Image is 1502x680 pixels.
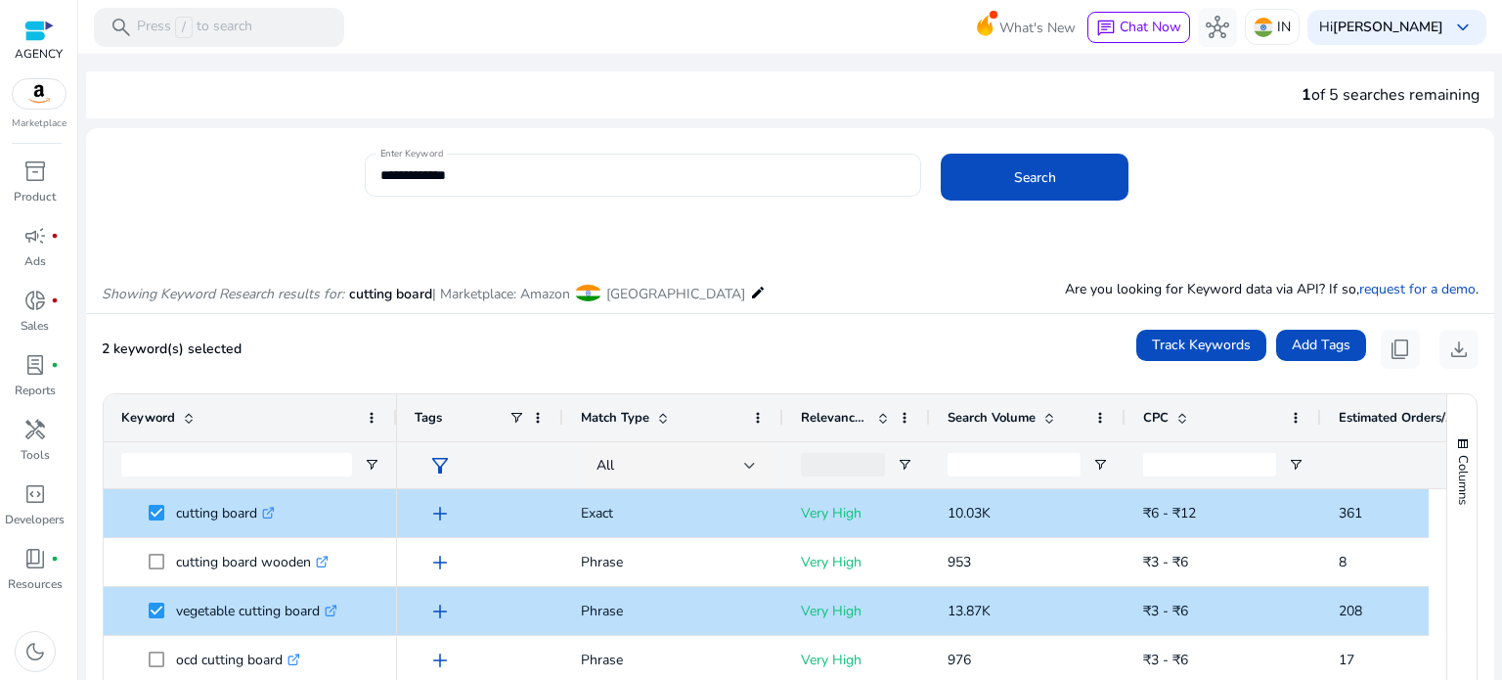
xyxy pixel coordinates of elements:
[596,456,614,475] span: All
[428,649,452,672] span: add
[1333,18,1443,36] b: [PERSON_NAME]
[1288,457,1303,473] button: Open Filter Menu
[1339,409,1456,427] span: Estimated Orders/Month
[1143,651,1188,669] span: ₹3 - ₹6
[1096,19,1116,38] span: chat
[801,591,912,631] p: Very High
[1319,21,1443,34] p: Hi
[606,285,745,303] span: [GEOGRAPHIC_DATA]
[51,296,59,304] span: fiber_manual_record
[23,224,47,248] span: campaign
[1120,18,1181,36] span: Chat Now
[102,340,242,358] span: 2 keyword(s) selected
[14,188,56,205] p: Product
[1254,18,1273,37] img: in.svg
[137,17,252,38] p: Press to search
[1447,338,1471,361] span: download
[12,116,66,131] p: Marketplace
[581,409,649,427] span: Match Type
[1143,453,1276,476] input: CPC Filter Input
[801,640,912,680] p: Very High
[948,504,991,522] span: 10.03K
[23,353,47,377] span: lab_profile
[21,446,50,464] p: Tools
[121,409,175,427] span: Keyword
[581,591,766,631] p: Phrase
[1292,335,1350,355] span: Add Tags
[1092,457,1108,473] button: Open Filter Menu
[428,454,452,477] span: filter_alt
[1143,602,1188,620] span: ₹3 - ₹6
[1389,338,1412,361] span: content_copy
[801,493,912,533] p: Very High
[23,159,47,183] span: inventory_2
[15,45,63,63] p: AGENCY
[349,285,432,303] span: cutting board
[1014,167,1056,188] span: Search
[51,555,59,563] span: fiber_manual_record
[948,553,971,571] span: 953
[801,409,869,427] span: Relevance Score
[23,418,47,441] span: handyman
[1143,409,1169,427] span: CPC
[428,551,452,574] span: add
[176,493,275,533] p: cutting board
[801,542,912,582] p: Very High
[1302,83,1480,107] div: of 5 searches remaining
[948,409,1036,427] span: Search Volume
[364,457,379,473] button: Open Filter Menu
[581,493,766,533] p: Exact
[23,289,47,312] span: donut_small
[121,453,352,476] input: Keyword Filter Input
[23,640,47,663] span: dark_mode
[51,361,59,369] span: fiber_manual_record
[1339,602,1362,620] span: 208
[175,17,193,38] span: /
[1339,504,1362,522] span: 361
[1276,330,1366,361] button: Add Tags
[1439,330,1479,369] button: download
[948,651,971,669] span: 976
[415,409,442,427] span: Tags
[24,252,46,270] p: Ads
[1143,504,1196,522] span: ₹6 - ₹12
[8,575,63,593] p: Resources
[1339,553,1347,571] span: 8
[1302,84,1311,106] span: 1
[999,11,1076,45] span: What's New
[5,511,65,528] p: Developers
[1277,10,1291,44] p: IN
[432,285,570,303] span: | Marketplace: Amazon
[1381,330,1420,369] button: content_copy
[948,453,1081,476] input: Search Volume Filter Input
[176,542,329,582] p: cutting board wooden
[897,457,912,473] button: Open Filter Menu
[1065,279,1479,299] p: Are you looking for Keyword data via API? If so, .
[1136,330,1266,361] button: Track Keywords
[176,640,300,680] p: ocd cutting board
[1359,280,1476,298] a: request for a demo
[1087,12,1190,43] button: chatChat Now
[581,640,766,680] p: Phrase
[581,542,766,582] p: Phrase
[948,602,991,620] span: 13.87K
[428,600,452,623] span: add
[15,382,56,399] p: Reports
[1198,8,1237,47] button: hub
[1206,16,1229,39] span: hub
[13,79,66,109] img: amazon.svg
[380,147,443,160] mat-label: Enter Keyword
[428,502,452,525] span: add
[21,317,49,335] p: Sales
[23,547,47,570] span: book_4
[750,281,766,304] mat-icon: edit
[1454,455,1472,505] span: Columns
[102,285,344,303] i: Showing Keyword Research results for:
[1143,553,1188,571] span: ₹3 - ₹6
[1152,335,1251,355] span: Track Keywords
[176,591,337,631] p: vegetable cutting board
[23,482,47,506] span: code_blocks
[51,232,59,240] span: fiber_manual_record
[1451,16,1475,39] span: keyboard_arrow_down
[110,16,133,39] span: search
